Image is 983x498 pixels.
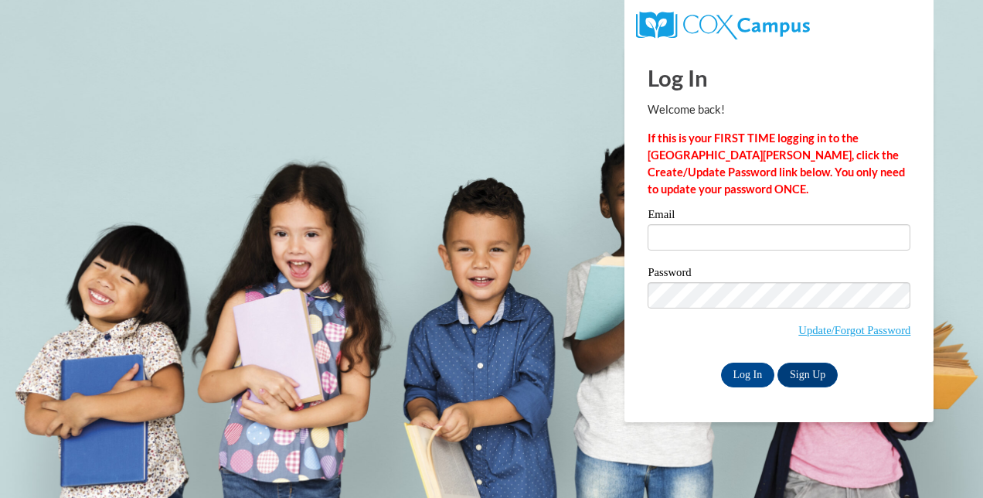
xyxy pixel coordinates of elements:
img: COX Campus [636,12,809,39]
h1: Log In [648,62,910,94]
a: Update/Forgot Password [798,324,910,336]
label: Password [648,267,910,282]
a: Sign Up [777,363,838,387]
input: Log In [721,363,775,387]
strong: If this is your FIRST TIME logging in to the [GEOGRAPHIC_DATA][PERSON_NAME], click the Create/Upd... [648,131,905,196]
label: Email [648,209,910,224]
p: Welcome back! [648,101,910,118]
